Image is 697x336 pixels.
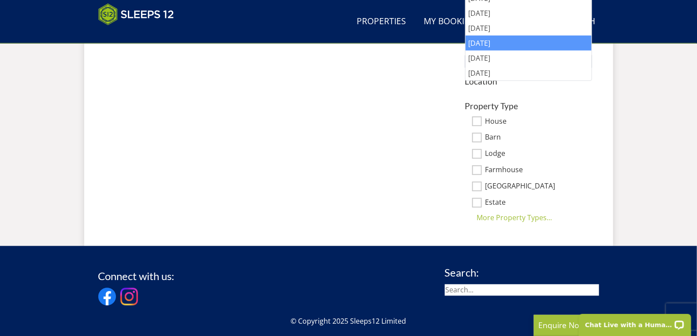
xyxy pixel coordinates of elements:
h3: Search: [445,267,599,279]
div: More Property Types... [465,213,592,223]
p: © Copyright 2025 Sleeps12 Limited [98,316,599,327]
iframe: Customer reviews powered by Trustpilot [94,31,186,38]
div: [DATE] [466,6,592,21]
input: Search... [445,284,599,296]
label: [GEOGRAPHIC_DATA] [485,182,592,192]
label: Barn [485,133,592,143]
h3: Location [465,77,592,86]
img: Facebook [98,288,116,306]
label: Lodge [485,150,592,159]
a: My Booking [421,12,481,32]
img: Instagram [120,288,138,306]
label: House [485,117,592,127]
h3: Property Type [465,101,592,111]
img: Sleeps 12 [98,4,174,26]
div: [DATE] [466,66,592,81]
div: [DATE] [466,36,592,51]
label: Estate [485,199,592,208]
h3: Connect with us: [98,271,175,282]
p: Enquire Now [538,319,671,331]
div: [DATE] [466,51,592,66]
div: [DATE] [466,21,592,36]
label: Farmhouse [485,166,592,176]
a: Properties [354,12,410,32]
iframe: LiveChat chat widget [573,308,697,336]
